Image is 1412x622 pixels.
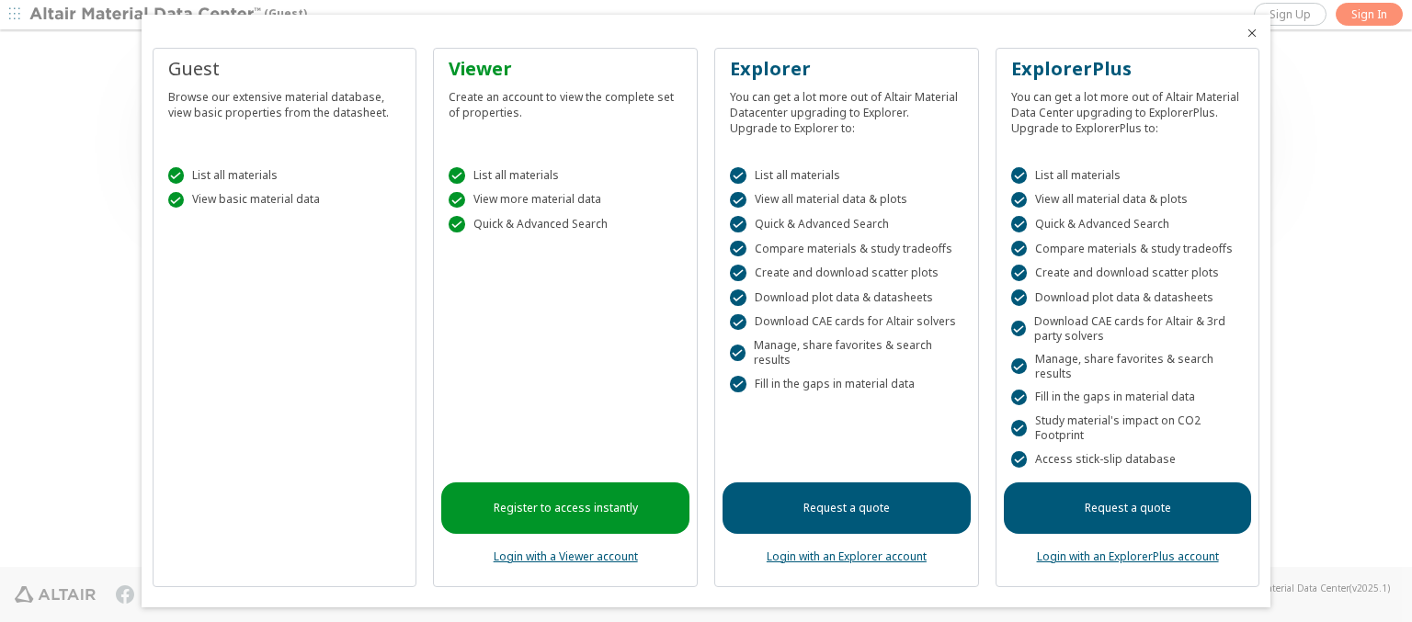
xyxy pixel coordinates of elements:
[1011,216,1245,232] div: Quick & Advanced Search
[730,314,963,331] div: Download CAE cards for Altair solvers
[449,56,682,82] div: Viewer
[449,216,682,232] div: Quick & Advanced Search
[730,241,963,257] div: Compare materials & study tradeoffs
[1011,265,1245,281] div: Create and download scatter plots
[1011,265,1028,281] div: 
[1011,241,1245,257] div: Compare materials & study tradeoffs
[730,289,746,306] div: 
[723,482,971,534] a: Request a quote
[168,192,185,209] div: 
[1011,167,1028,184] div: 
[730,376,963,392] div: Fill in the gaps in material data
[730,192,963,209] div: View all material data & plots
[1011,420,1027,436] div: 
[168,167,402,184] div: List all materials
[1011,358,1027,375] div: 
[494,548,638,564] a: Login with a Viewer account
[730,376,746,392] div: 
[1011,390,1245,406] div: Fill in the gaps in material data
[168,82,402,120] div: Browse our extensive material database, view basic properties from the datasheet.
[449,192,682,209] div: View more material data
[1011,192,1245,209] div: View all material data & plots
[449,167,682,184] div: List all materials
[168,56,402,82] div: Guest
[1011,216,1028,232] div: 
[730,167,963,184] div: List all materials
[730,216,963,232] div: Quick & Advanced Search
[730,289,963,306] div: Download plot data & datasheets
[730,167,746,184] div: 
[1011,82,1245,136] div: You can get a lot more out of Altair Material Data Center upgrading to ExplorerPlus. Upgrade to E...
[730,56,963,82] div: Explorer
[1011,289,1245,306] div: Download plot data & datasheets
[730,216,746,232] div: 
[767,548,927,564] a: Login with an Explorer account
[1011,314,1245,344] div: Download CAE cards for Altair & 3rd party solvers
[1004,482,1252,534] a: Request a quote
[730,314,746,331] div: 
[1011,321,1026,337] div: 
[1245,26,1259,40] button: Close
[168,167,185,184] div: 
[730,345,746,361] div: 
[1011,289,1028,306] div: 
[1011,241,1028,257] div: 
[1011,352,1245,381] div: Manage, share favorites & search results
[441,482,689,534] a: Register to access instantly
[1011,167,1245,184] div: List all materials
[449,82,682,120] div: Create an account to view the complete set of properties.
[730,265,963,281] div: Create and download scatter plots
[1011,451,1028,468] div: 
[168,192,402,209] div: View basic material data
[1011,451,1245,468] div: Access stick-slip database
[730,192,746,209] div: 
[1011,192,1028,209] div: 
[730,338,963,368] div: Manage, share favorites & search results
[1037,548,1219,564] a: Login with an ExplorerPlus account
[449,167,465,184] div: 
[449,192,465,209] div: 
[1011,413,1245,443] div: Study material's impact on CO2 Footprint
[730,82,963,136] div: You can get a lot more out of Altair Material Datacenter upgrading to Explorer. Upgrade to Explor...
[730,265,746,281] div: 
[730,241,746,257] div: 
[1011,390,1028,406] div: 
[1011,56,1245,82] div: ExplorerPlus
[449,216,465,232] div: 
